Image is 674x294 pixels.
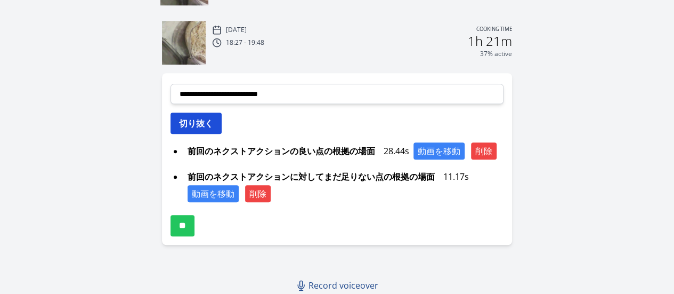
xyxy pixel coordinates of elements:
[413,142,465,160] button: 動画を移動
[308,279,378,292] span: Record voiceover
[183,142,379,160] span: 前回のネクストアクションの良い点の根拠の場面
[183,168,504,202] div: 11.17s
[188,185,239,202] button: 動画を移動
[468,35,512,47] h2: 1h 21m
[183,142,504,160] div: 28.44s
[471,142,497,160] button: 削除
[162,21,206,65] img: 250901104113_thumb.jpeg
[226,38,264,47] p: 18:27 - 19:48
[183,168,439,185] span: 前回のネクストアクションに対してまだ足りない点の根拠の場面
[480,50,512,58] p: 37% active
[226,26,247,34] p: [DATE]
[245,185,271,202] button: 削除
[476,25,512,35] p: Cooking time
[170,113,222,134] button: 切り抜く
